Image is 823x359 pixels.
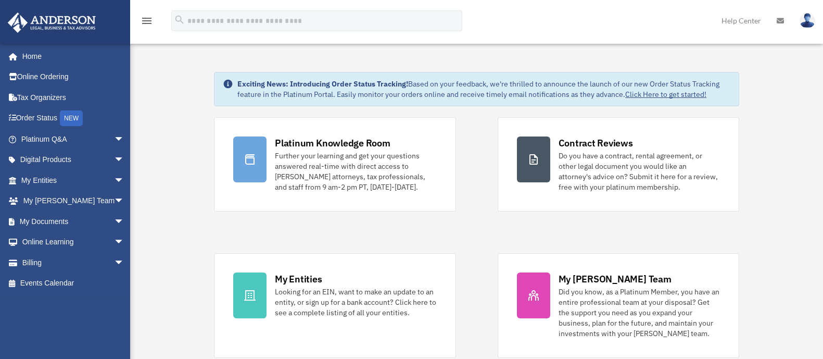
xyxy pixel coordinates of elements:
div: NEW [60,110,83,126]
div: Further your learning and get your questions answered real-time with direct access to [PERSON_NAM... [275,151,436,192]
div: Based on your feedback, we're thrilled to announce the launch of our new Order Status Tracking fe... [237,79,730,100]
a: Digital Productsarrow_drop_down [7,150,140,170]
img: User Pic [800,13,815,28]
span: arrow_drop_down [114,129,135,150]
img: Anderson Advisors Platinum Portal [5,13,99,33]
a: Online Ordering [7,67,140,88]
a: Platinum Knowledge Room Further your learning and get your questions answered real-time with dire... [214,117,455,212]
div: Platinum Knowledge Room [275,137,390,150]
a: My [PERSON_NAME] Teamarrow_drop_down [7,191,140,212]
a: Events Calendar [7,273,140,294]
span: arrow_drop_down [114,232,135,253]
a: Platinum Q&Aarrow_drop_down [7,129,140,150]
a: My Entitiesarrow_drop_down [7,170,140,191]
a: Tax Organizers [7,87,140,108]
a: Contract Reviews Do you have a contract, rental agreement, or other legal document you would like... [498,117,739,212]
span: arrow_drop_down [114,170,135,191]
span: arrow_drop_down [114,150,135,171]
div: My [PERSON_NAME] Team [559,273,672,286]
div: Looking for an EIN, want to make an update to an entity, or sign up for a bank account? Click her... [275,287,436,318]
div: My Entities [275,273,322,286]
a: Online Learningarrow_drop_down [7,232,140,253]
strong: Exciting News: Introducing Order Status Tracking! [237,79,408,89]
a: My Documentsarrow_drop_down [7,211,140,232]
a: My Entities Looking for an EIN, want to make an update to an entity, or sign up for a bank accoun... [214,253,455,358]
i: menu [141,15,153,27]
a: menu [141,18,153,27]
a: Order StatusNEW [7,108,140,129]
a: Click Here to get started! [625,90,706,99]
div: Do you have a contract, rental agreement, or other legal document you would like an attorney's ad... [559,151,720,192]
span: arrow_drop_down [114,191,135,212]
span: arrow_drop_down [114,252,135,274]
div: Contract Reviews [559,137,633,150]
div: Did you know, as a Platinum Member, you have an entire professional team at your disposal? Get th... [559,287,720,339]
i: search [174,14,185,26]
a: Home [7,46,135,67]
a: My [PERSON_NAME] Team Did you know, as a Platinum Member, you have an entire professional team at... [498,253,739,358]
a: Billingarrow_drop_down [7,252,140,273]
span: arrow_drop_down [114,211,135,232]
